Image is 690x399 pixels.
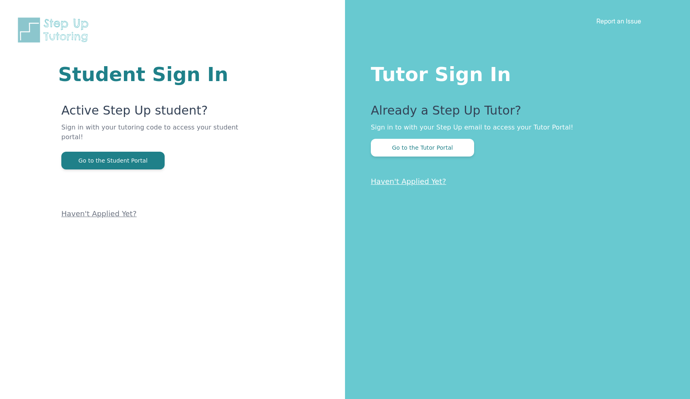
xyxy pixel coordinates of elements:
[371,123,658,132] p: Sign in to with your Step Up email to access your Tutor Portal!
[371,103,658,123] p: Already a Step Up Tutor?
[371,177,446,186] a: Haven't Applied Yet?
[61,209,137,218] a: Haven't Applied Yet?
[596,17,641,25] a: Report an Issue
[61,123,248,152] p: Sign in with your tutoring code to access your student portal!
[61,103,248,123] p: Active Step Up student?
[371,144,474,151] a: Go to the Tutor Portal
[58,65,248,84] h1: Student Sign In
[16,16,94,44] img: Step Up Tutoring horizontal logo
[61,152,165,169] button: Go to the Student Portal
[371,61,658,84] h1: Tutor Sign In
[61,157,165,164] a: Go to the Student Portal
[371,139,474,157] button: Go to the Tutor Portal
